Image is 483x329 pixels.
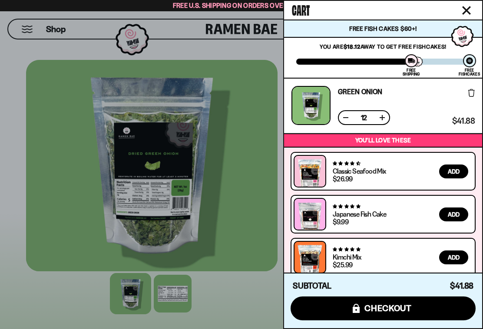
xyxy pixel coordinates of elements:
span: Add [448,254,460,260]
div: $25.99 [333,261,352,268]
span: Add [448,168,460,174]
button: checkout [291,296,476,320]
span: Free Fish Cakes $60+! [349,25,417,33]
a: Classic Seafood Mix [333,167,386,175]
div: $26.99 [333,175,352,182]
span: 4.77 stars [333,204,360,209]
h4: Subtotal [293,282,331,290]
span: 4.76 stars [333,247,360,252]
strong: $18.12 [344,43,361,50]
button: Add [439,207,468,221]
span: checkout [364,303,412,313]
div: Free Fishcakes [459,68,480,76]
button: Add [439,164,468,178]
span: Free U.S. Shipping on Orders over $40 🍜 [173,1,311,10]
button: Add [439,250,468,264]
a: Japanese Fish Cake [333,210,386,218]
p: You are away to get Free Fishcakes! [296,43,470,50]
div: Free Shipping [403,68,420,76]
div: $9.99 [333,218,348,225]
span: $41.88 [450,281,473,291]
p: You’ll love these [286,136,480,145]
span: Cart [292,0,310,18]
a: Green Onion [338,88,382,95]
span: Add [448,211,460,217]
button: Close cart [460,4,473,17]
span: 4.68 stars [333,161,360,166]
span: $41.88 [452,117,475,125]
a: Kimchi Mix [333,253,361,261]
span: 12 [357,114,371,121]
